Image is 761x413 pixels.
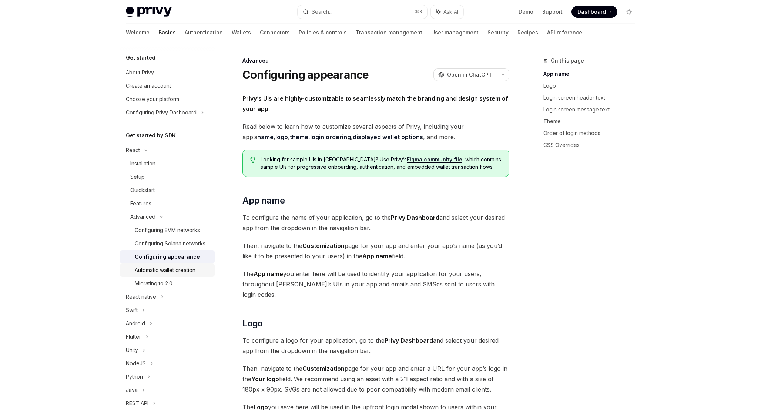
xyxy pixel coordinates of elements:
div: Java [126,386,138,394]
strong: Your logo [251,375,279,383]
a: Welcome [126,24,150,41]
a: Create an account [120,79,215,93]
a: Transaction management [356,24,422,41]
h5: Get started by SDK [126,131,176,140]
a: Configuring EVM networks [120,224,215,237]
div: Automatic wallet creation [135,266,195,275]
span: Dashboard [577,8,606,16]
a: Basics [158,24,176,41]
div: NodeJS [126,359,146,368]
span: ⌘ K [415,9,423,15]
div: Configuring Solana networks [135,239,205,248]
span: Open in ChatGPT [447,71,492,78]
span: On this page [551,56,584,65]
strong: Logo [254,403,268,411]
div: Installation [130,159,155,168]
div: Configuring EVM networks [135,226,200,235]
a: Wallets [232,24,251,41]
a: Policies & controls [299,24,347,41]
div: Android [126,319,145,328]
div: Create an account [126,81,171,90]
a: Connectors [260,24,290,41]
div: Search... [312,7,332,16]
div: Advanced [130,212,155,221]
button: Ask AI [431,5,463,19]
a: Support [542,8,563,16]
span: To configure a logo for your application, go to the and select your desired app from the dropdown... [242,335,509,356]
div: Swift [126,306,138,315]
a: Configuring appearance [120,250,215,263]
strong: Customization [302,365,345,372]
a: About Privy [120,66,215,79]
a: Setup [120,170,215,184]
a: Figma community file [407,156,462,163]
a: Recipes [517,24,538,41]
div: React [126,146,140,155]
a: Automatic wallet creation [120,263,215,277]
a: Security [487,24,509,41]
a: Migrating to 2.0 [120,277,215,290]
span: To configure the name of your application, go to the and select your desired app from the dropdow... [242,212,509,233]
button: Open in ChatGPT [433,68,497,81]
a: Login screen header text [543,92,641,104]
h5: Get started [126,53,155,62]
div: REST API [126,399,148,408]
a: Authentication [185,24,223,41]
div: Choose your platform [126,95,179,104]
a: logo [275,133,288,141]
img: light logo [126,7,172,17]
span: Ask AI [443,8,458,16]
strong: Privy Dashboard [391,214,439,221]
div: Flutter [126,332,141,341]
button: Search...⌘K [298,5,427,19]
button: Toggle dark mode [623,6,635,18]
div: Setup [130,172,145,181]
div: Configuring Privy Dashboard [126,108,197,117]
strong: Privy Dashboard [385,337,433,344]
strong: Privy’s UIs are highly-customizable to seamlessly match the branding and design system of your app. [242,95,508,113]
a: Login screen message text [543,104,641,115]
svg: Tip [250,157,255,163]
a: API reference [547,24,582,41]
span: Looking for sample UIs in [GEOGRAPHIC_DATA]? Use Privy’s , which contains sample UIs for progress... [261,156,502,171]
a: User management [431,24,479,41]
a: Quickstart [120,184,215,197]
a: theme [290,133,308,141]
h1: Configuring appearance [242,68,369,81]
div: About Privy [126,68,154,77]
strong: App name [362,252,392,260]
a: Demo [519,8,533,16]
div: Migrating to 2.0 [135,279,172,288]
a: Logo [543,80,641,92]
a: Configuring Solana networks [120,237,215,250]
div: Python [126,372,143,381]
a: Theme [543,115,641,127]
a: displayed wallet options [353,133,423,141]
a: CSS Overrides [543,139,641,151]
strong: Customization [302,242,345,249]
div: React native [126,292,156,301]
div: Quickstart [130,186,155,195]
a: App name [543,68,641,80]
a: login ordering [310,133,351,141]
span: Read below to learn how to customize several aspects of Privy, including your app’s , , , , , and... [242,121,509,142]
div: Unity [126,346,138,355]
span: Then, navigate to the page for your app and enter your app’s name (as you’d like it to be present... [242,241,509,261]
div: Advanced [242,57,509,64]
a: Installation [120,157,215,170]
a: name [257,133,274,141]
a: Choose your platform [120,93,215,106]
strong: App name [254,270,283,278]
span: The you enter here will be used to identify your application for your users, throughout [PERSON_N... [242,269,509,300]
a: Features [120,197,215,210]
span: Logo [242,318,263,329]
span: App name [242,195,285,206]
a: Order of login methods [543,127,641,139]
div: Features [130,199,151,208]
div: Configuring appearance [135,252,200,261]
a: Dashboard [571,6,617,18]
span: Then, navigate to the page for your app and enter a URL for your app’s logo in the field. We reco... [242,363,509,394]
